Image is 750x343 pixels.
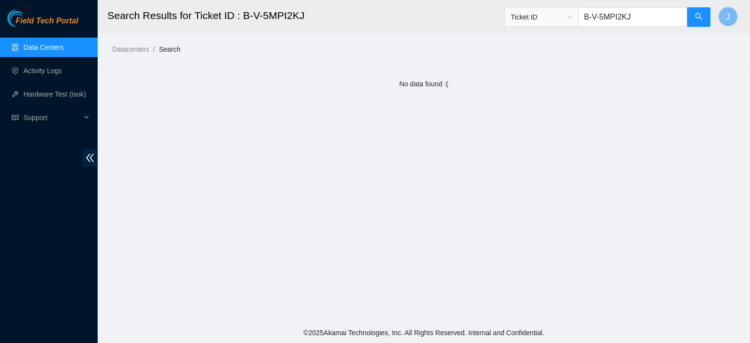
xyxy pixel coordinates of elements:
span: Ticket ID [511,10,572,24]
img: Akamai Technologies [7,10,49,27]
button: J [718,7,738,26]
button: search [687,7,710,27]
span: Field Tech Portal [16,17,78,26]
a: Datacenters [112,45,149,53]
div: No data found :( [107,79,740,89]
span: double-left [83,149,98,167]
span: Support [23,108,81,127]
input: Enter text here... [578,7,687,27]
a: Akamai TechnologiesField Tech Portal [7,18,78,30]
span: search [695,13,703,22]
footer: © 2025 Akamai Technologies, Inc. All Rights Reserved. Internal and Confidential. [98,323,750,343]
a: Hardware Test (isok) [23,90,86,98]
a: Data Centers [23,43,63,51]
span: read [12,114,19,121]
span: / [153,45,155,53]
a: Search [159,45,180,53]
a: Activity Logs [23,67,62,75]
span: J [726,11,730,23]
